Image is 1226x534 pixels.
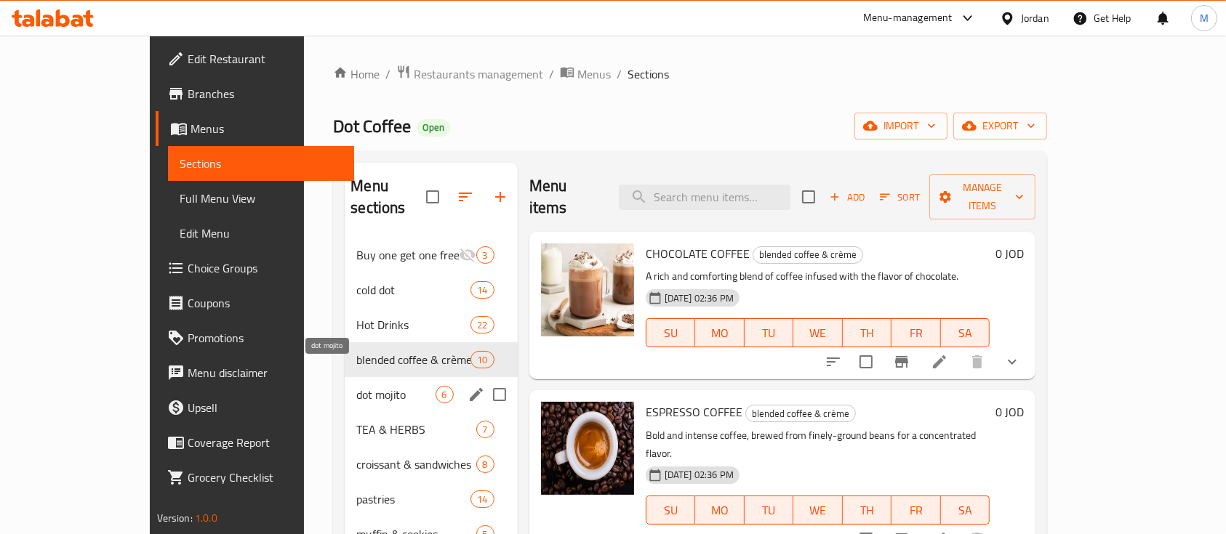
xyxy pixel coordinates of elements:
span: Add item [824,186,870,209]
span: SA [947,500,984,521]
p: A rich and comforting blend of coffee infused with the flavor of chocolate. [646,267,990,286]
a: Promotions [156,320,355,355]
button: SA [941,318,990,347]
span: dot mojito [356,386,435,403]
a: Upsell [156,390,355,425]
span: 6 [436,388,453,402]
a: Edit Restaurant [156,41,355,76]
span: SA [947,323,984,344]
div: items [476,456,494,473]
div: pastries [356,490,470,508]
span: Full Menu View [180,190,343,207]
span: ESPRESSO COFFEE [646,401,742,423]
span: Upsell [188,399,343,416]
span: 3 [477,248,494,262]
span: Menus [191,120,343,137]
button: Sort [876,186,923,209]
span: Select section [793,182,824,212]
div: Buy one get one free!3 [345,238,517,272]
span: 10 [471,353,493,367]
h2: Menu items [529,175,601,219]
div: Jordan [1021,10,1049,26]
button: MO [695,495,744,525]
span: TEA & HERBS [356,421,476,438]
span: 1.0.0 [195,509,217,527]
a: Full Menu View [168,181,355,216]
div: items [476,246,494,264]
button: TH [843,318,892,347]
a: Home [333,65,380,83]
button: Add [824,186,870,209]
a: Coupons [156,286,355,320]
span: import [866,117,936,135]
span: Sort items [870,186,929,209]
button: import [854,113,947,139]
input: search [619,185,790,210]
a: Coverage Report [156,425,355,460]
span: FR [897,500,934,521]
div: blended coffee & crème [753,246,863,264]
span: Edit Menu [180,224,343,242]
span: export [965,117,1035,135]
span: Sort [880,189,920,206]
span: TH [849,500,886,521]
span: 14 [471,493,493,506]
a: Branches [156,76,355,111]
span: 8 [477,458,494,472]
button: show more [995,344,1030,379]
div: croissant & sandwiches8 [345,447,517,482]
h2: Menu sections [350,175,425,219]
div: Open [417,119,450,137]
span: [DATE] 02:36 PM [659,291,740,305]
span: Coverage Report [188,434,343,451]
span: croissant & sandwiches [356,456,476,473]
span: Version: [157,509,193,527]
h6: 0 JOD [995,243,1024,264]
svg: Inactive section [459,246,476,264]
div: dot mojito6edit [345,377,517,412]
span: TH [849,323,886,344]
div: items [470,316,494,333]
h6: 0 JOD [995,402,1024,422]
div: blended coffee & crème [356,351,470,368]
span: cold dot [356,281,470,299]
span: Menus [577,65,611,83]
span: Select to update [851,347,881,377]
span: [DATE] 02:36 PM [659,468,740,482]
div: items [470,351,494,368]
button: sort-choices [816,344,851,379]
span: 22 [471,318,493,332]
span: MO [701,323,738,344]
div: Hot Drinks22 [345,307,517,342]
span: WE [799,323,836,344]
button: SA [941,495,990,525]
li: / [385,65,390,83]
span: MO [701,500,738,521]
div: TEA & HERBS7 [345,412,517,447]
button: WE [793,318,842,347]
a: Restaurants management [396,65,543,84]
span: Open [417,121,450,134]
span: Hot Drinks [356,316,470,333]
span: Menu disclaimer [188,364,343,381]
button: delete [960,344,995,379]
div: blended coffee & crème [745,405,856,422]
p: Bold and intense coffee, brewed from finely-ground beans for a concentrated flavor. [646,426,990,463]
span: TU [750,323,788,344]
span: Manage items [941,179,1024,215]
li: / [549,65,554,83]
div: items [436,386,454,403]
button: SU [646,495,695,525]
span: M [1200,10,1209,26]
div: items [470,490,494,508]
button: MO [695,318,744,347]
span: WE [799,500,836,521]
span: FR [897,323,934,344]
div: blended coffee & crème10 [345,342,517,377]
a: Grocery Checklist [156,460,355,495]
button: TU [745,495,793,525]
span: Buy one get one free! [356,246,458,264]
div: cold dot14 [345,272,517,307]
